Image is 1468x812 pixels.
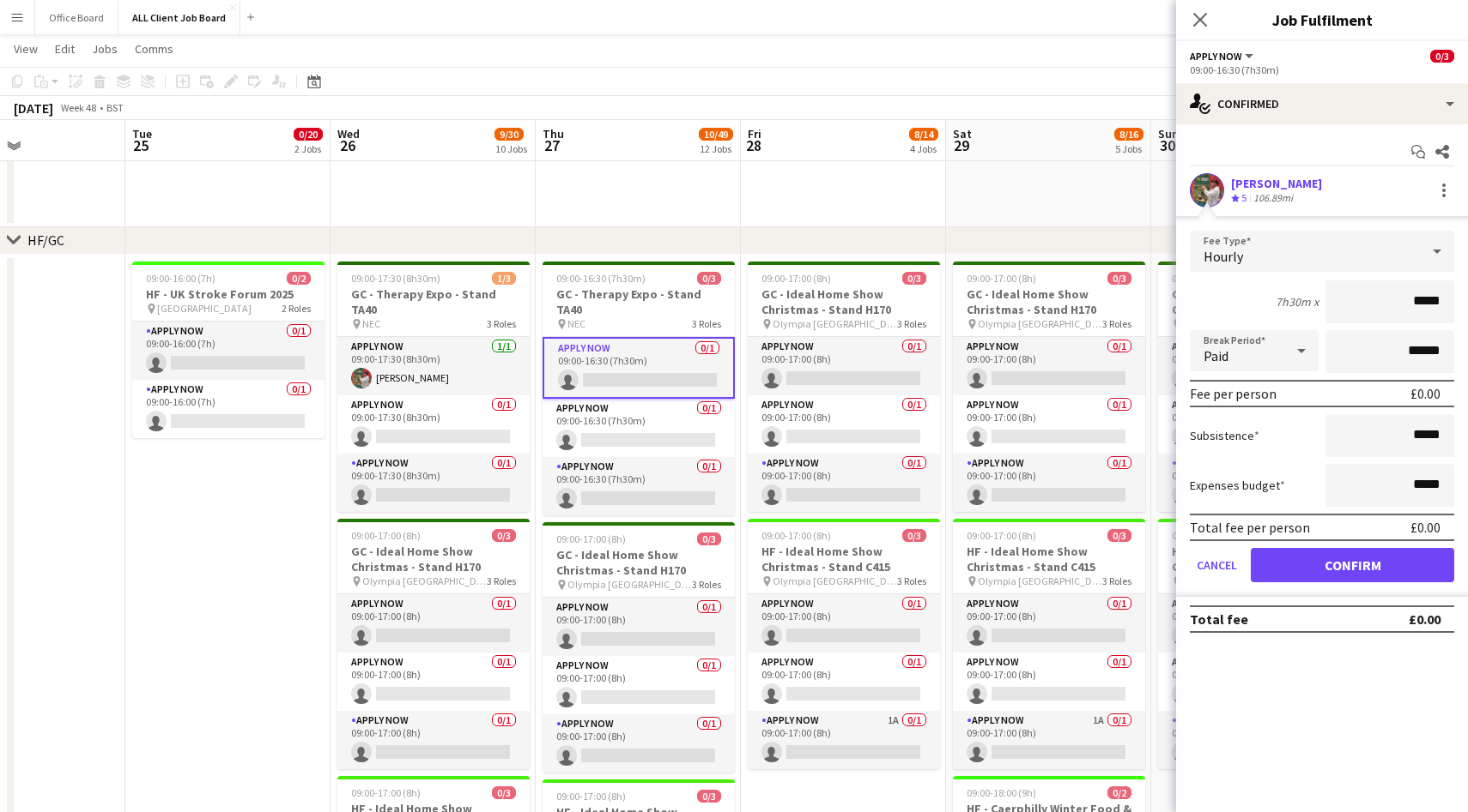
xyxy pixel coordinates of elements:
span: 09:00-17:30 (8h30m) [351,272,440,285]
app-card-role: APPLY NOW0/109:00-17:00 (8h) [1158,395,1350,454]
div: Confirmed [1176,83,1468,124]
div: Total fee [1190,611,1248,628]
div: 09:00-17:00 (8h)0/3HF - Ideal Home Show Christmas - Stand C415 Olympia [GEOGRAPHIC_DATA]3 RolesAP... [1158,519,1350,769]
span: 26 [335,135,360,155]
app-card-role: APPLY NOW0/109:00-17:00 (8h) [1158,337,1350,395]
app-card-role: APPLY NOW0/109:00-16:30 (7h30m) [543,337,735,399]
div: [PERSON_NAME] [1231,176,1322,191]
app-job-card: 09:00-16:30 (7h30m)0/3GC - Therapy Expo - Stand TA40 NEC3 RolesAPPLY NOW0/109:00-16:30 (7h30m) AP... [543,262,735,515]
span: 5 [1241,191,1247,204]
span: 0/3 [697,532,721,545]
div: BST [106,101,124,114]
app-job-card: 09:00-17:00 (8h)0/3GC - Ideal Home Show Christmas - Stand H170 Olympia [GEOGRAPHIC_DATA]3 RolesAP... [748,262,940,512]
app-card-role: APPLY NOW0/109:00-17:00 (8h) [953,653,1145,711]
app-card-role: APPLY NOW0/109:00-17:00 (8h) [953,454,1145,512]
span: Wed [337,126,360,141]
span: Jobs [92,41,118,57]
span: Sun [1158,126,1179,141]
span: 0/3 [902,529,926,542]
div: HF/GC [27,232,64,249]
div: £0.00 [1410,385,1441,402]
span: 3 Roles [692,578,721,591]
span: NEC [362,317,380,330]
div: 09:00-17:00 (8h)0/3GC - Ideal Home Show Christmas - Stand H170 Olympia [GEOGRAPHIC_DATA]3 RolesAP... [953,262,1145,512]
span: 3 Roles [1102,574,1131,587]
app-card-role: APPLY NOW0/109:00-17:00 (8h) [748,337,940,395]
span: 2 Roles [282,302,311,315]
h3: GC - Therapy Expo - Stand TA40 [543,286,735,317]
h3: GC - Ideal Home Show Christmas - Stand H170 [1158,286,1350,317]
button: Confirm [1251,548,1454,582]
app-card-role: APPLY NOW0/109:00-17:30 (8h30m) [337,395,530,454]
span: Olympia [GEOGRAPHIC_DATA] [978,317,1102,330]
span: Olympia [GEOGRAPHIC_DATA] [978,574,1102,587]
app-card-role: APPLY NOW0/109:00-17:30 (8h30m) [337,454,530,512]
h3: HF - Ideal Home Show Christmas - Stand C415 [748,544,940,574]
span: 0/2 [1107,786,1131,799]
span: 09:00-17:00 (8h) [351,786,421,799]
a: View [7,38,45,60]
a: Jobs [85,38,124,60]
app-job-card: 09:00-17:00 (8h)0/3HF - Ideal Home Show Christmas - Stand C415 Olympia [GEOGRAPHIC_DATA]3 RolesAP... [953,519,1145,769]
span: 3 Roles [487,574,516,587]
button: ALL Client Job Board [118,1,240,34]
span: 3 Roles [897,317,926,330]
div: 5 Jobs [1115,142,1143,155]
span: 30 [1156,135,1179,155]
div: 4 Jobs [910,142,937,155]
div: 09:00-16:30 (7h30m) [1190,63,1454,76]
span: 27 [540,135,564,155]
div: 12 Jobs [700,142,732,155]
div: £0.00 [1410,519,1441,536]
app-card-role: APPLY NOW0/109:00-16:30 (7h30m) [543,457,735,515]
div: 2 Jobs [294,142,322,155]
span: 9/30 [494,128,524,141]
div: 10 Jobs [495,142,527,155]
span: 09:00-17:00 (8h) [351,529,421,542]
app-job-card: 09:00-17:00 (8h)0/3HF - Ideal Home Show Christmas - Stand C415 Olympia [GEOGRAPHIC_DATA]3 RolesAP... [748,519,940,769]
span: 3 Roles [1102,317,1131,330]
span: Hourly [1204,248,1243,265]
span: 1/3 [492,272,516,285]
app-job-card: 09:00-16:00 (7h)0/2HF - UK Stroke Forum 2025 [GEOGRAPHIC_DATA]2 RolesAPPLY NOW0/109:00-16:00 (7h)... [132,262,325,438]
h3: GC - Therapy Expo - Stand TA40 [337,286,530,317]
span: 09:00-17:00 (8h) [556,790,626,803]
span: 3 Roles [487,317,516,330]
div: 7h30m x [1276,294,1319,310]
span: 8/16 [1114,128,1143,141]
span: Olympia [GEOGRAPHIC_DATA] [567,578,692,591]
app-card-role: APPLY NOW0/109:00-16:00 (7h) [132,322,325,380]
app-card-role: APPLY NOW0/109:00-17:00 (8h) [748,653,940,711]
div: [DATE] [14,99,53,117]
span: 09:00-17:00 (8h) [1172,529,1241,542]
span: 0/3 [902,272,926,285]
app-card-role: APPLY NOW1/109:00-17:30 (8h30m)[PERSON_NAME] [337,337,530,395]
app-card-role: APPLY NOW0/109:00-17:00 (8h) [953,337,1145,395]
app-card-role: APPLY NOW0/109:00-17:00 (8h) [953,594,1145,653]
span: Olympia [GEOGRAPHIC_DATA] [773,574,897,587]
label: Expenses budget [1190,478,1285,493]
span: 09:00-17:00 (8h) [761,272,831,285]
span: 10/49 [699,128,733,141]
span: 09:00-17:00 (8h) [1172,272,1241,285]
div: Fee per person [1190,385,1277,402]
a: Edit [48,38,82,60]
span: 0/3 [492,786,516,799]
a: Comms [128,38,180,60]
app-card-role: APPLY NOW0/109:00-17:00 (8h) [543,656,735,714]
span: 0/3 [1107,272,1131,285]
span: Sat [953,126,972,141]
span: View [14,41,38,57]
span: 0/20 [294,128,323,141]
app-card-role: APPLY NOW0/109:00-16:00 (7h) [132,380,325,438]
span: 25 [130,135,152,155]
span: Olympia [GEOGRAPHIC_DATA] [362,574,487,587]
h3: HF - Ideal Home Show Christmas - Stand C415 [953,544,1145,574]
label: Subsistence [1190,428,1259,443]
app-card-role: APPLY NOW0/109:00-17:00 (8h) [953,395,1145,454]
div: 09:00-17:30 (8h30m)1/3GC - Therapy Expo - Stand TA40 NEC3 RolesAPPLY NOW1/109:00-17:30 (8h30m)[PE... [337,262,530,512]
span: 8/14 [909,128,938,141]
